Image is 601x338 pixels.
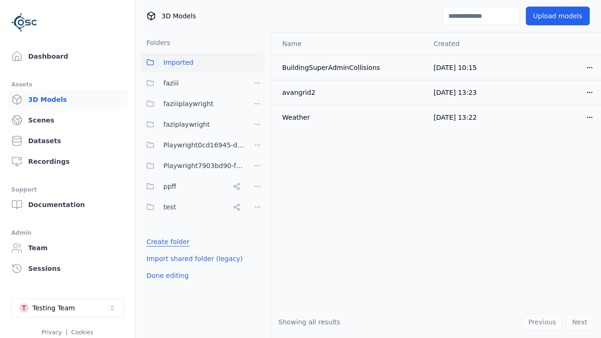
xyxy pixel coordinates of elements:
[8,47,127,66] a: Dashboard
[8,152,127,171] a: Recordings
[163,57,193,68] span: Imported
[8,195,127,214] a: Documentation
[66,329,68,336] span: |
[433,64,477,71] span: [DATE] 10:15
[282,63,418,72] div: BuildingSuperAdminCollisions
[433,89,477,96] span: [DATE] 13:23
[163,160,244,171] span: Playwright7903bd90-f1ee-40e5-8689-7a943bbd43ef
[141,267,194,284] button: Done editing
[278,318,340,326] span: Showing all results
[141,177,244,196] button: ppff
[141,94,244,113] button: faziiiplaywright
[163,139,244,151] span: Playwright0cd16945-d24c-45f9-a8ba-c74193e3fd84
[11,299,124,317] button: Select a workspace
[271,32,426,55] th: Name
[163,181,176,192] span: ppff
[282,113,418,122] div: Weather
[8,131,127,150] a: Datasets
[146,254,243,263] a: Import shared folder (legacy)
[11,9,38,36] img: Logo
[433,114,477,121] span: [DATE] 13:22
[8,238,127,257] a: Team
[71,329,93,336] a: Cookies
[141,38,170,47] h3: Folders
[141,136,244,154] button: Playwright0cd16945-d24c-45f9-a8ba-c74193e3fd84
[141,250,248,267] button: Import shared folder (legacy)
[282,88,418,97] div: avangrid2
[19,303,29,313] div: T
[146,237,190,246] a: Create folder
[11,184,123,195] div: Support
[32,303,75,313] div: Testing Team
[8,111,127,130] a: Scenes
[8,90,127,109] a: 3D Models
[162,11,196,21] span: 3D Models
[141,156,244,175] button: Playwright7903bd90-f1ee-40e5-8689-7a943bbd43ef
[8,259,127,278] a: Sessions
[526,7,590,25] button: Upload models
[426,32,514,55] th: Created
[141,74,244,92] button: faziii
[141,53,265,72] button: Imported
[141,115,244,134] button: faziplaywright
[163,77,179,89] span: faziii
[163,119,210,130] span: faziplaywright
[11,227,123,238] div: Admin
[163,201,176,213] span: test
[41,329,62,336] a: Privacy
[163,98,214,109] span: faziiiplaywright
[141,233,195,250] button: Create folder
[141,198,244,216] button: test
[11,79,123,90] div: Assets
